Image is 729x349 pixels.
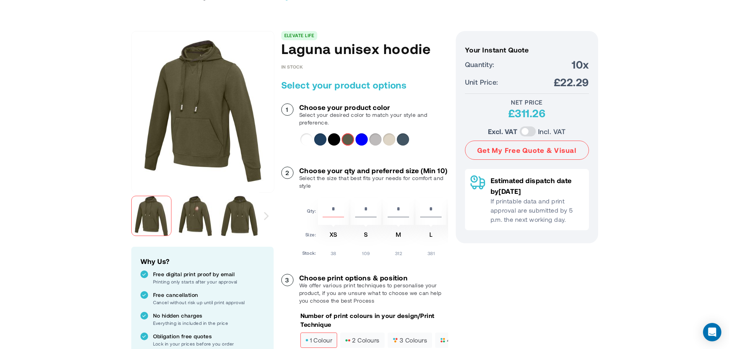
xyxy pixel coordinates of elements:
td: XS [318,227,349,245]
p: Cancel without risk up until print approval [153,299,264,306]
span: In stock [281,64,303,69]
span: 4 colours [440,338,475,343]
td: 312 [383,247,414,257]
p: Obligation free quotes [153,333,264,340]
p: Select the size that best fits your needs for comfort and style [299,174,448,190]
h1: Laguna unisex hoodie [281,40,448,57]
div: £311.26 [465,106,589,120]
span: Unit Price: [465,77,498,87]
td: 381 [416,247,446,257]
div: Next [259,192,273,240]
p: If printable data and print approval are submitted by 5 p.m. the next working day. [491,197,584,224]
span: Quantity: [465,59,494,70]
td: L [416,227,446,245]
img: 3823562_u77n5tiphbsrubms.jpg [132,40,274,182]
td: 109 [351,247,381,257]
span: 10x [572,57,589,71]
td: S [351,227,381,245]
p: Printing only starts after your approval [153,278,264,285]
button: Get My Free Quote & Visual [465,141,589,160]
img: 3823562_sp_y1_dbc1h6n0ljfx0sad.jpg [175,196,215,236]
p: No hidden charges [153,312,264,320]
img: 3823562_f1_uzrswyeglvwisyad.jpg [219,196,259,236]
td: Qty: [302,198,316,225]
td: M [383,227,414,245]
a: ELEVATE LIFE [284,33,315,38]
h2: Why Us? [140,256,264,267]
h3: Your Instant Quote [465,46,589,54]
span: [DATE] [499,187,521,195]
div: Forest Green2 [342,133,354,146]
div: Open Intercom Messenger [703,323,721,341]
div: Heather grey [369,133,382,146]
span: £22.29 [554,75,589,89]
td: Size: [302,227,316,245]
img: 3823562_u77n5tiphbsrubms.jpg [131,196,171,236]
img: Delivery [470,175,485,190]
td: Stock: [302,247,316,257]
div: Sandstone [383,133,395,146]
h3: Choose print options & position [299,274,448,282]
p: Lock in your prices before you order [153,340,264,347]
p: Free digital print proof by email [153,270,264,278]
span: 2 colours [345,338,379,343]
td: 38 [318,247,349,257]
span: 1 colour [305,338,333,343]
p: Estimated dispatch date by [491,175,584,197]
label: Excl. VAT [488,126,517,137]
p: Everything is included in the price [153,320,264,326]
label: Incl. VAT [538,126,566,137]
div: White [300,133,313,146]
p: Select your desired color to match your style and preference. [299,111,448,126]
span: 3 colours [393,338,427,343]
p: Number of print colours in your design/Print Technique [300,311,448,329]
div: Availability [281,64,303,69]
div: Blue [356,133,368,146]
p: Free cancellation [153,291,264,299]
div: Solid black [328,133,340,146]
div: Net Price [465,98,589,106]
p: We offer various print techniques to personalise your product, if you are unsure what to choose w... [299,282,448,305]
div: Navy [314,133,326,146]
h2: Select your product options [281,79,448,91]
div: Hale Blue [397,133,409,146]
h3: Choose your qty and preferred size (Min 10) [299,167,448,174]
h3: Choose your product color [299,103,448,111]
